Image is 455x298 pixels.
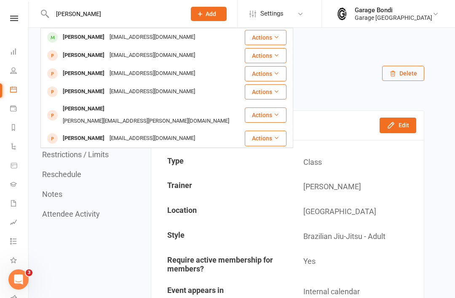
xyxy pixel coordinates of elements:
td: Brazilian Jiu-Jitsu - Adult [288,225,423,249]
a: Product Sales [10,157,29,176]
button: Actions [245,131,286,146]
button: Attendee Activity [42,209,100,218]
button: Actions [245,48,286,63]
span: Settings [260,4,284,23]
div: [EMAIL_ADDRESS][DOMAIN_NAME] [107,132,198,145]
a: Assessments [10,214,29,233]
span: Add [206,11,216,17]
button: Edit [380,118,416,133]
button: Delete [382,66,424,81]
div: Internal calendar [303,286,418,298]
div: [PERSON_NAME] [60,31,107,43]
div: [PERSON_NAME] [60,132,107,145]
a: Dashboard [10,43,29,62]
div: Garage Bondi [355,6,432,14]
button: Actions [245,107,286,123]
td: Type [152,150,287,175]
button: Actions [245,30,286,45]
button: Actions [245,66,286,81]
div: [EMAIL_ADDRESS][DOMAIN_NAME] [107,31,198,43]
input: Search... [50,8,180,20]
a: Calendar [10,81,29,100]
div: [PERSON_NAME][EMAIL_ADDRESS][PERSON_NAME][DOMAIN_NAME] [60,115,232,127]
button: Add [191,7,227,21]
button: Notes [42,190,62,199]
iframe: Intercom live chat [8,269,29,290]
button: Actions [245,84,286,99]
td: [PERSON_NAME] [288,175,423,199]
button: Reschedule [42,170,81,179]
span: 3 [26,269,32,276]
div: [PERSON_NAME] [60,49,107,62]
div: [PERSON_NAME] [60,67,107,80]
td: Trainer [152,175,287,199]
div: [PERSON_NAME] [60,86,107,98]
td: Style [152,225,287,249]
a: Reports [10,119,29,138]
div: [EMAIL_ADDRESS][DOMAIN_NAME] [107,67,198,80]
div: [EMAIL_ADDRESS][DOMAIN_NAME] [107,49,198,62]
td: Location [152,200,287,224]
button: Restrictions / Limits [42,150,109,159]
td: Yes [288,250,423,279]
img: thumb_image1753165558.png [334,5,351,22]
div: [PERSON_NAME] [60,103,107,115]
td: Require active membership for members? [152,250,287,279]
td: Class [288,150,423,175]
a: What's New [10,252,29,271]
a: People [10,62,29,81]
div: Garage [GEOGRAPHIC_DATA] [355,14,432,21]
a: Payments [10,100,29,119]
div: [EMAIL_ADDRESS][DOMAIN_NAME] [107,86,198,98]
td: [GEOGRAPHIC_DATA] [288,200,423,224]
